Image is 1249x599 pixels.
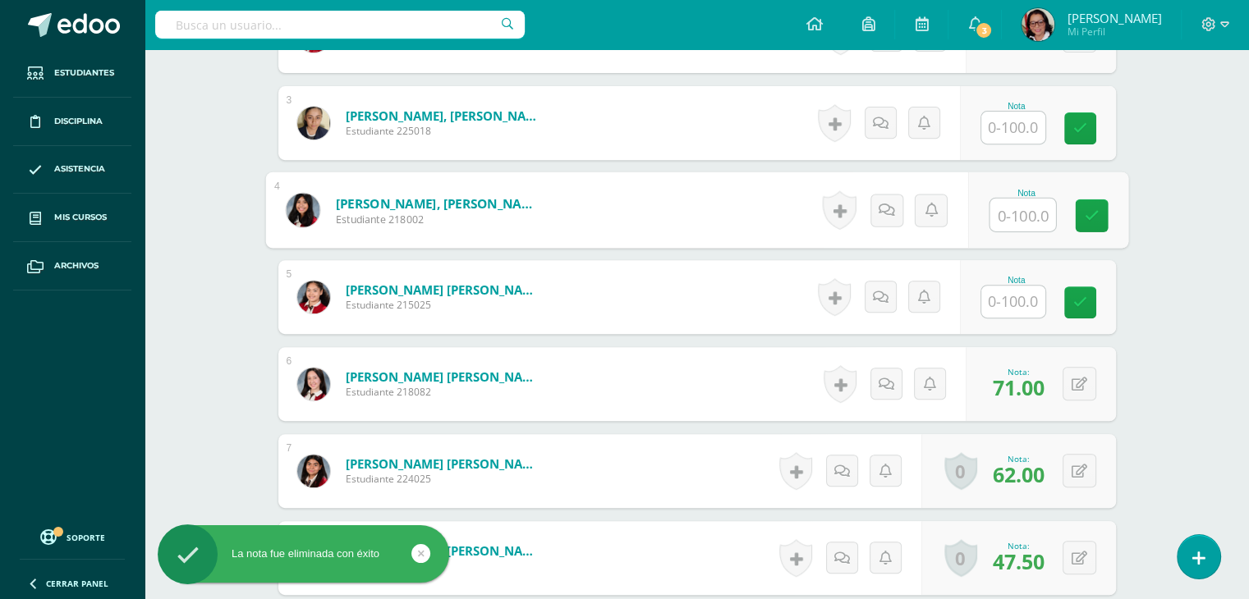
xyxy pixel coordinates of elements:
[993,540,1045,551] div: Nota:
[980,102,1053,111] div: Nota
[990,199,1055,231] input: 0-100.0
[297,368,330,400] img: 48e97595912489fe268a7c32d920044c.png
[54,162,105,176] span: Asistencia
[346,368,543,385] a: [PERSON_NAME] [PERSON_NAME]
[346,455,543,472] a: [PERSON_NAME] [PERSON_NAME]
[944,539,977,577] a: 0
[67,532,105,543] span: Soporte
[981,286,1045,318] input: 0-100.0
[54,259,99,272] span: Archivos
[46,578,108,589] span: Cerrar panel
[13,146,131,194] a: Asistencia
[346,385,543,399] span: Estudiante 218082
[346,472,543,486] span: Estudiante 224025
[975,21,993,39] span: 3
[993,460,1045,488] span: 62.00
[1067,25,1161,39] span: Mi Perfil
[54,66,114,80] span: Estudiantes
[297,281,330,313] img: 03b43e309b14d5231fd724d3f7c2c115.png
[993,373,1045,401] span: 71.00
[13,242,131,290] a: Archivos
[297,455,330,487] img: 3233058783b189e4760c1c6327de21ef.png
[158,546,449,561] div: La nota fue eliminada con éxito
[1067,10,1161,26] span: [PERSON_NAME]
[346,281,543,298] a: [PERSON_NAME] [PERSON_NAME]
[981,112,1045,144] input: 0-100.0
[54,211,107,224] span: Mis cursos
[993,453,1045,464] div: Nota:
[993,547,1045,575] span: 47.50
[13,49,131,98] a: Estudiantes
[13,194,131,242] a: Mis cursos
[989,188,1063,197] div: Nota
[346,298,543,312] span: Estudiante 215025
[335,212,538,226] span: Estudiante 218002
[993,366,1045,377] div: Nota:
[13,98,131,146] a: Disciplina
[346,124,543,138] span: Estudiante 225018
[335,194,538,212] a: [PERSON_NAME], [PERSON_NAME]
[1022,8,1054,41] img: 073ab9fb05eb5e4f9239493c9ec9f7a2.png
[286,193,319,226] img: aebbbfb37c56938e7cf6a2cd554844c2.png
[297,107,330,139] img: 28f24084f9b8bbdaa714d1f16dca5312.png
[54,115,103,128] span: Disciplina
[155,11,525,39] input: Busca un usuario...
[20,525,125,547] a: Soporte
[980,276,1053,285] div: Nota
[944,452,977,490] a: 0
[346,107,543,124] a: [PERSON_NAME], [PERSON_NAME]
